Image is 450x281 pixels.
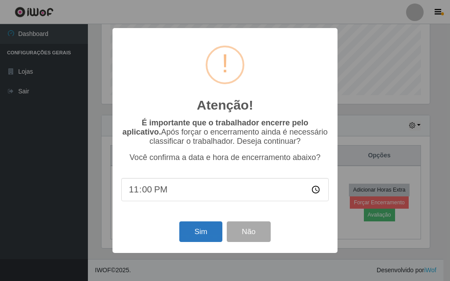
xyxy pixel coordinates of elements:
[121,118,329,146] p: Após forçar o encerramento ainda é necessário classificar o trabalhador. Deseja continuar?
[121,153,329,162] p: Você confirma a data e hora de encerramento abaixo?
[227,221,270,242] button: Não
[179,221,222,242] button: Sim
[122,118,308,136] b: É importante que o trabalhador encerre pelo aplicativo.
[197,97,253,113] h2: Atenção!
